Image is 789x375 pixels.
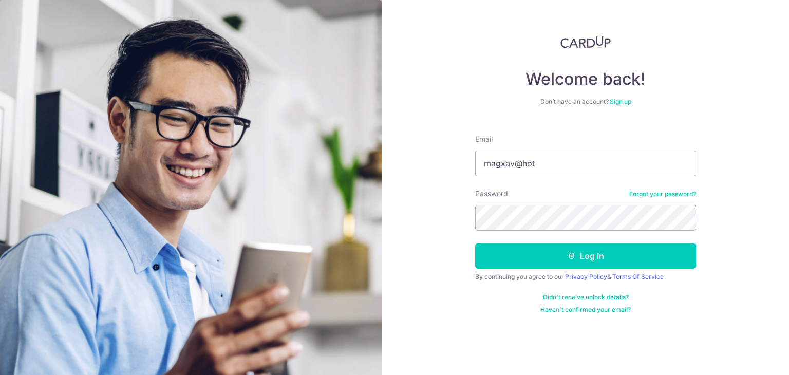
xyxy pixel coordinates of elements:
[629,190,696,198] a: Forgot your password?
[475,98,696,106] div: Don’t have an account?
[610,98,631,105] a: Sign up
[543,293,629,302] a: Didn't receive unlock details?
[540,306,631,314] a: Haven't confirmed your email?
[565,273,607,280] a: Privacy Policy
[475,151,696,176] input: Enter your Email
[475,134,493,144] label: Email
[475,273,696,281] div: By continuing you agree to our &
[475,69,696,89] h4: Welcome back!
[612,273,664,280] a: Terms Of Service
[560,36,611,48] img: CardUp Logo
[475,243,696,269] button: Log in
[475,189,508,199] label: Password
